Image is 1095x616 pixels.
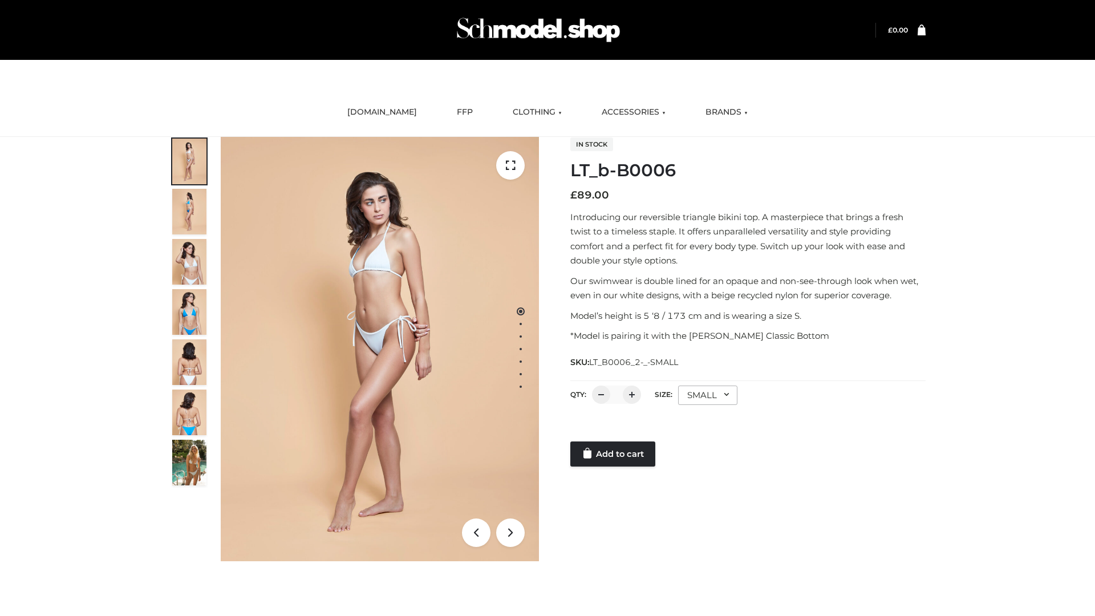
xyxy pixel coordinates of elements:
[589,357,678,367] span: LT_B0006_2-_-SMALL
[697,100,756,125] a: BRANDS
[570,309,926,323] p: Model’s height is 5 ‘8 / 173 cm and is wearing a size S.
[570,355,679,369] span: SKU:
[655,390,672,399] label: Size:
[570,160,926,181] h1: LT_b-B0006
[570,137,613,151] span: In stock
[888,26,908,34] a: £0.00
[570,189,609,201] bdi: 89.00
[504,100,570,125] a: CLOTHING
[570,441,655,467] a: Add to cart
[339,100,425,125] a: [DOMAIN_NAME]
[172,139,206,184] img: ArielClassicBikiniTop_CloudNine_AzureSky_OW114ECO_1-scaled.jpg
[172,189,206,234] img: ArielClassicBikiniTop_CloudNine_AzureSky_OW114ECO_2-scaled.jpg
[172,239,206,285] img: ArielClassicBikiniTop_CloudNine_AzureSky_OW114ECO_3-scaled.jpg
[172,440,206,485] img: Arieltop_CloudNine_AzureSky2.jpg
[448,100,481,125] a: FFP
[888,26,893,34] span: £
[570,329,926,343] p: *Model is pairing it with the [PERSON_NAME] Classic Bottom
[570,210,926,268] p: Introducing our reversible triangle bikini top. A masterpiece that brings a fresh twist to a time...
[221,137,539,561] img: ArielClassicBikiniTop_CloudNine_AzureSky_OW114ECO_1
[888,26,908,34] bdi: 0.00
[570,274,926,303] p: Our swimwear is double lined for an opaque and non-see-through look when wet, even in our white d...
[453,7,624,52] img: Schmodel Admin 964
[570,390,586,399] label: QTY:
[172,390,206,435] img: ArielClassicBikiniTop_CloudNine_AzureSky_OW114ECO_8-scaled.jpg
[172,339,206,385] img: ArielClassicBikiniTop_CloudNine_AzureSky_OW114ECO_7-scaled.jpg
[570,189,577,201] span: £
[172,289,206,335] img: ArielClassicBikiniTop_CloudNine_AzureSky_OW114ECO_4-scaled.jpg
[593,100,674,125] a: ACCESSORIES
[678,386,737,405] div: SMALL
